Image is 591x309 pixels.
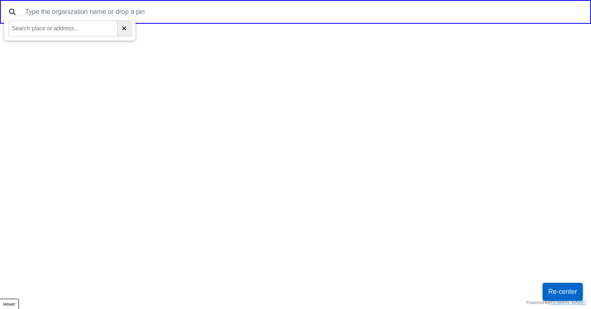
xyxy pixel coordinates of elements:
button: ✕ [117,20,131,36]
input: Search place or address... [8,20,117,36]
input: Type the organization name or drop a pin [20,4,587,20]
a: [DOMAIN_NAME] [550,300,586,305]
button: Re-center [543,283,583,301]
div: Powered by [526,299,586,306]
